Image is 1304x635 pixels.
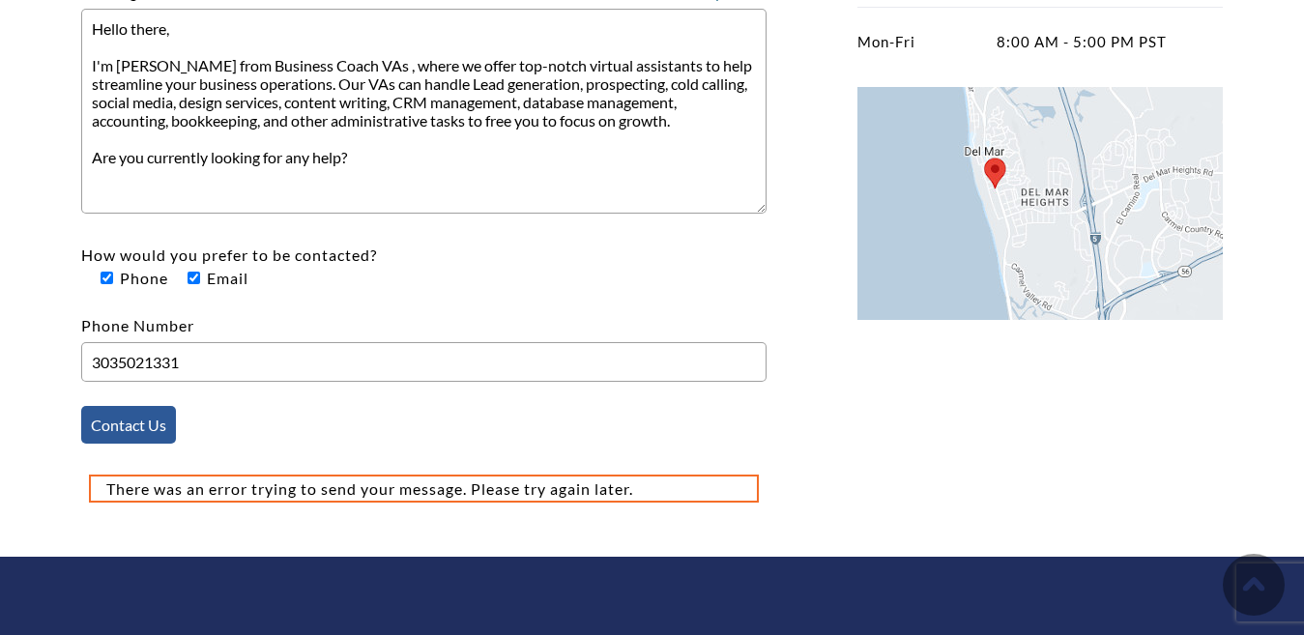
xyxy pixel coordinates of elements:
input: How would you prefer to be contacted? PhoneEmail [188,272,200,284]
span: Phone [116,269,168,287]
label: How would you prefer to be contacted? [81,245,377,287]
div: There was an error trying to send your message. Please try again later. [89,475,759,503]
input: Contact Us [81,406,176,444]
input: How would you prefer to be contacted? PhoneEmail [101,272,113,284]
input: Phone Number [81,342,767,382]
span: Email [203,269,248,287]
p: 8:00 AM - 5:00 PM PST [857,27,1167,56]
img: Locate Weatherly on Google Maps. [857,87,1223,320]
label: Phone Number [81,316,767,371]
